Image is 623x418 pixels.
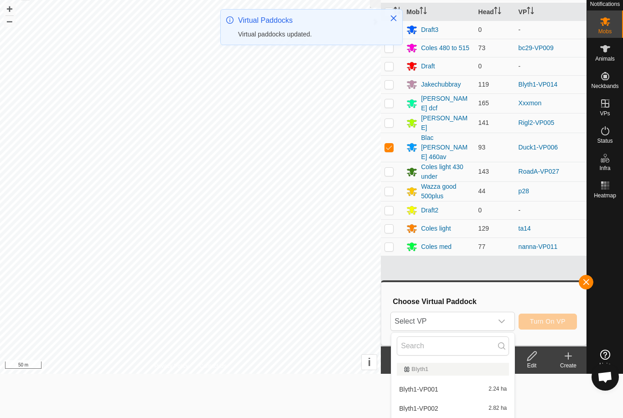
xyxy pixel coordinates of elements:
[391,312,492,330] span: Select VP
[519,99,542,107] a: Xxxmon
[478,187,486,195] span: 44
[421,80,461,89] div: Jakechubbray
[421,133,471,162] div: Blac [PERSON_NAME] 460av
[421,114,471,133] div: [PERSON_NAME]
[592,363,619,391] div: Open chat
[421,206,438,215] div: Draft2
[421,25,438,35] div: Draft3
[478,225,489,232] span: 129
[587,346,623,372] a: Help
[494,8,501,15] p-sorticon: Activate to sort
[399,405,438,412] span: Blyth1-VP002
[478,168,489,175] span: 143
[403,3,474,21] th: Mob
[238,15,380,26] div: Virtual Paddocks
[519,187,529,195] a: p28
[478,144,486,151] span: 93
[478,206,482,214] span: 0
[399,386,438,392] span: Blyth1-VP001
[530,318,566,325] span: Turn On VP
[519,168,560,175] a: RoadA-VP027
[514,361,550,370] div: Edit
[421,224,451,233] div: Coles light
[421,162,471,181] div: Coles light 430 under
[478,44,486,52] span: 73
[391,380,514,398] li: Blyth1-VP001
[519,225,531,232] a: ta14
[519,119,555,126] a: Rigl2-VP005
[475,3,515,21] th: Head
[591,83,618,89] span: Neckbands
[519,44,554,52] a: bc29-VP009
[488,386,507,392] span: 2.24 ha
[519,144,558,151] a: Duck1-VP006
[519,81,558,88] a: Blyth1-VP014
[478,62,482,70] span: 0
[519,314,577,330] button: Turn On VP
[404,366,502,372] div: Blyth1
[527,8,534,15] p-sorticon: Activate to sort
[420,8,427,15] p-sorticon: Activate to sort
[478,81,489,88] span: 119
[600,111,610,116] span: VPs
[493,312,511,330] div: dropdown trigger
[155,362,189,370] a: Privacy Policy
[595,56,615,62] span: Animals
[478,26,482,33] span: 0
[368,356,371,368] span: i
[590,1,620,7] span: Notifications
[550,361,587,370] div: Create
[515,57,587,75] td: -
[238,30,380,39] div: Virtual paddocks updated.
[393,297,577,306] h3: Choose Virtual Paddock
[362,355,377,370] button: i
[515,3,587,21] th: VP
[488,405,507,412] span: 2.82 ha
[421,43,469,53] div: Coles 480 to 515
[515,201,587,219] td: -
[478,243,486,250] span: 77
[199,362,226,370] a: Contact Us
[594,193,616,198] span: Heatmap
[421,242,452,252] div: Coles med
[519,243,558,250] a: nanna-VP011
[597,138,613,144] span: Status
[4,15,15,26] button: –
[4,4,15,15] button: +
[387,12,400,25] button: Close
[599,165,610,171] span: Infra
[598,29,612,34] span: Mobs
[599,362,611,368] span: Help
[397,336,509,356] input: Search
[421,94,471,113] div: [PERSON_NAME] dcf
[515,21,587,39] td: -
[391,399,514,418] li: Blyth1-VP002
[478,99,489,107] span: 165
[421,62,435,71] div: Draft
[478,119,489,126] span: 141
[421,182,471,201] div: Wazza good 500plus
[394,8,401,15] p-sorticon: Activate to sort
